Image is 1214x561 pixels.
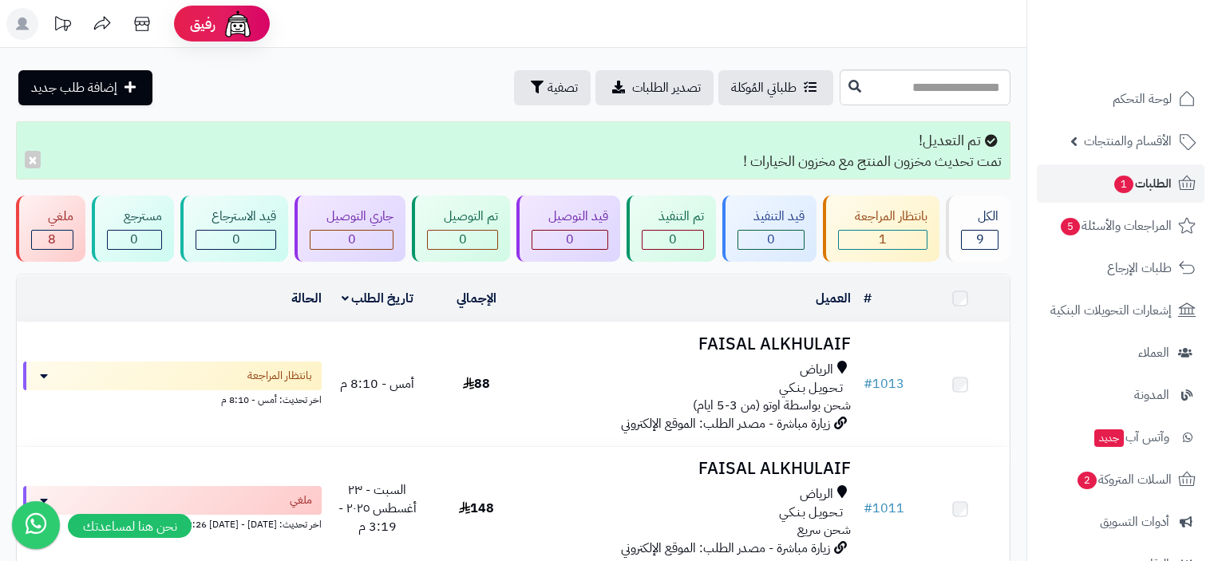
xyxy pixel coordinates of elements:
a: تاريخ الطلب [342,289,414,308]
a: تصدير الطلبات [595,70,714,105]
a: طلباتي المُوكلة [718,70,833,105]
span: المراجعات والأسئلة [1059,215,1172,237]
span: 0 [348,230,356,249]
span: 0 [566,230,574,249]
span: 0 [130,230,138,249]
a: جاري التوصيل 0 [291,196,409,262]
span: 1 [879,230,887,249]
span: تـحـويـل بـنـكـي [779,504,843,522]
span: الرياض [800,485,833,504]
span: إضافة طلب جديد [31,78,117,97]
span: تصدير الطلبات [632,78,701,97]
span: المدونة [1134,384,1169,406]
span: شحن بواسطة اوتو (من 3-5 ايام) [693,396,851,415]
div: 0 [532,231,607,249]
a: بانتظار المراجعة 1 [820,196,943,262]
div: بانتظار المراجعة [838,207,927,226]
span: طلبات الإرجاع [1107,257,1172,279]
span: 0 [767,230,775,249]
div: قيد التنفيذ [737,207,805,226]
span: # [864,374,872,393]
a: المدونة [1037,376,1204,414]
span: بانتظار المراجعة [247,368,312,384]
span: 0 [459,230,467,249]
a: الإجمالي [457,289,496,308]
a: وآتس آبجديد [1037,418,1204,456]
span: 1 [1114,176,1133,193]
span: تصفية [548,78,578,97]
a: السلات المتروكة2 [1037,460,1204,499]
a: تم التنفيذ 0 [623,196,719,262]
a: إشعارات التحويلات البنكية [1037,291,1204,330]
a: #1011 [864,499,904,518]
span: ملغي [290,492,312,508]
span: أدوات التسويق [1100,511,1169,533]
span: شحن سريع [797,520,851,539]
a: لوحة التحكم [1037,80,1204,118]
span: رفيق [190,14,216,34]
span: السلات المتروكة [1076,468,1172,491]
span: إشعارات التحويلات البنكية [1050,299,1172,322]
a: طلبات الإرجاع [1037,249,1204,287]
a: تم التوصيل 0 [409,196,513,262]
div: 1 [839,231,927,249]
a: المراجعات والأسئلة5 [1037,207,1204,245]
div: تم التعديل! تمت تحديث مخزون المنتج مع مخزون الخيارات ! [16,121,1010,180]
span: زيارة مباشرة - مصدر الطلب: الموقع الإلكتروني [621,539,830,558]
a: مسترجع 0 [89,196,177,262]
div: 0 [108,231,161,249]
span: 5 [1061,218,1080,235]
span: # [864,499,872,518]
div: 0 [196,231,276,249]
h3: FAISAL ALKHULAIF [532,460,850,478]
div: اخر تحديث: أمس - 8:10 م [23,390,322,407]
span: زيارة مباشرة - مصدر الطلب: الموقع الإلكتروني [621,414,830,433]
img: logo-2.png [1105,45,1199,78]
button: تصفية [514,70,591,105]
a: تحديثات المنصة [42,8,82,44]
span: 2 [1078,472,1097,489]
div: تم التنفيذ [642,207,704,226]
div: 0 [310,231,393,249]
span: السبت - ٢٣ أغسطس ٢٠٢٥ - 3:19 م [338,480,417,536]
div: ملغي [31,207,73,226]
div: جاري التوصيل [310,207,393,226]
span: الرياض [800,361,833,379]
span: الطلبات [1113,172,1172,195]
div: قيد الاسترجاع [196,207,277,226]
a: قيد التنفيذ 0 [719,196,821,262]
span: طلباتي المُوكلة [731,78,797,97]
a: ملغي 8 [13,196,89,262]
span: الأقسام والمنتجات [1084,130,1172,152]
div: مسترجع [107,207,162,226]
a: الحالة [291,289,322,308]
div: قيد التوصيل [532,207,608,226]
div: 0 [428,231,497,249]
a: أدوات التسويق [1037,503,1204,541]
span: وآتس آب [1093,426,1169,448]
h3: FAISAL ALKHULAIF [532,335,850,354]
span: 0 [669,230,677,249]
button: × [25,151,41,168]
span: 9 [976,230,984,249]
a: الكل9 [943,196,1014,262]
a: # [864,289,872,308]
span: 8 [48,230,56,249]
div: 8 [32,231,73,249]
img: ai-face.png [222,8,254,40]
span: 0 [232,230,240,249]
span: جديد [1094,429,1124,447]
a: الطلبات1 [1037,164,1204,203]
a: العميل [816,289,851,308]
a: #1013 [864,374,904,393]
div: تم التوصيل [427,207,498,226]
span: تـحـويـل بـنـكـي [779,379,843,397]
div: 0 [738,231,805,249]
span: أمس - 8:10 م [340,374,414,393]
span: العملاء [1138,342,1169,364]
div: 0 [643,231,703,249]
span: لوحة التحكم [1113,88,1172,110]
a: قيد التوصيل 0 [513,196,623,262]
span: 148 [459,499,494,518]
a: إضافة طلب جديد [18,70,152,105]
